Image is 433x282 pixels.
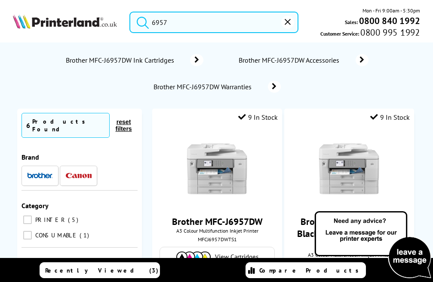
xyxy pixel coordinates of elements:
[45,267,159,274] span: Recently Viewed (3)
[238,54,369,66] a: Brother MFC-J6957DW Accessories
[66,173,92,179] img: Canon
[164,252,270,262] a: View Cartridges
[32,118,105,133] div: Products Found
[65,54,203,66] a: Brother MFC-J6957DW Ink Cartridges
[320,28,420,38] span: Customer Service:
[370,113,410,121] div: 9 In Stock
[359,28,420,36] span: 0800 995 1992
[80,231,91,239] span: 1
[33,231,79,239] span: CONSUMABLE
[362,6,420,15] span: Mon - Fri 9:00am - 5:30pm
[27,173,53,179] img: Brother
[238,113,278,121] div: 9 In Stock
[21,153,39,161] span: Brand
[317,136,381,201] img: Brother-MFC-J6957DW-Front-Main-Small.jpg
[358,17,420,25] a: 0800 840 1992
[246,262,366,278] a: Compare Products
[68,216,80,224] span: 5
[21,201,49,210] span: Category
[289,252,410,258] span: A3 Colour Multifunction Inkjet Printer
[13,14,117,30] a: Printerland Logo
[110,118,138,133] button: reset filters
[297,215,401,252] a: Brother MFC-J6957DW + Black Ink Cartridge (3,000 Pages)
[26,121,30,130] span: 6
[238,56,343,64] span: Brother MFC-J6957DW Accessories
[176,252,211,262] img: Cartridges
[159,236,276,243] div: MFCJ6957DWTS1
[259,267,363,274] span: Compare Products
[40,262,160,278] a: Recently Viewed (3)
[33,216,67,224] span: PRINTER
[157,227,278,234] span: A3 Colour Multifunction Inkjet Printer
[345,18,358,26] span: Sales:
[313,210,433,280] img: Open Live Chat window
[215,253,258,261] span: View Cartridges
[23,215,32,224] input: PRINTER 5
[65,56,178,64] span: Brother MFC-J6957DW Ink Cartridges
[153,82,255,91] span: Brother MFC-J6957DW Warranties
[185,136,249,201] img: Brother-MFC-J6957DW-Front-Main-Small.jpg
[129,12,299,33] input: Search p
[153,81,281,93] a: Brother MFC-J6957DW Warranties
[172,215,263,227] a: Brother MFC-J6957DW
[23,231,32,240] input: CONSUMABLE 1
[13,14,117,29] img: Printerland Logo
[359,15,420,27] b: 0800 840 1992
